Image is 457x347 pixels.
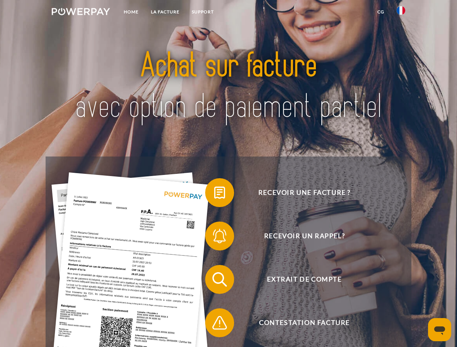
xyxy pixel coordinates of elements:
img: title-powerpay_fr.svg [69,35,388,138]
a: LA FACTURE [145,5,186,18]
a: CG [371,5,390,18]
button: Recevoir une facture ? [205,178,393,207]
iframe: Bouton de lancement de la fenêtre de messagerie [428,318,451,341]
img: qb_search.svg [211,270,229,288]
img: logo-powerpay-white.svg [52,8,110,15]
span: Recevoir un rappel? [216,222,393,250]
a: Home [118,5,145,18]
img: qb_bell.svg [211,227,229,245]
a: Support [186,5,220,18]
span: Recevoir une facture ? [216,178,393,207]
img: qb_bill.svg [211,184,229,202]
span: Extrait de compte [216,265,393,294]
img: fr [397,6,405,15]
button: Contestation Facture [205,308,393,337]
span: Contestation Facture [216,308,393,337]
button: Recevoir un rappel? [205,222,393,250]
img: qb_warning.svg [211,314,229,332]
button: Extrait de compte [205,265,393,294]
